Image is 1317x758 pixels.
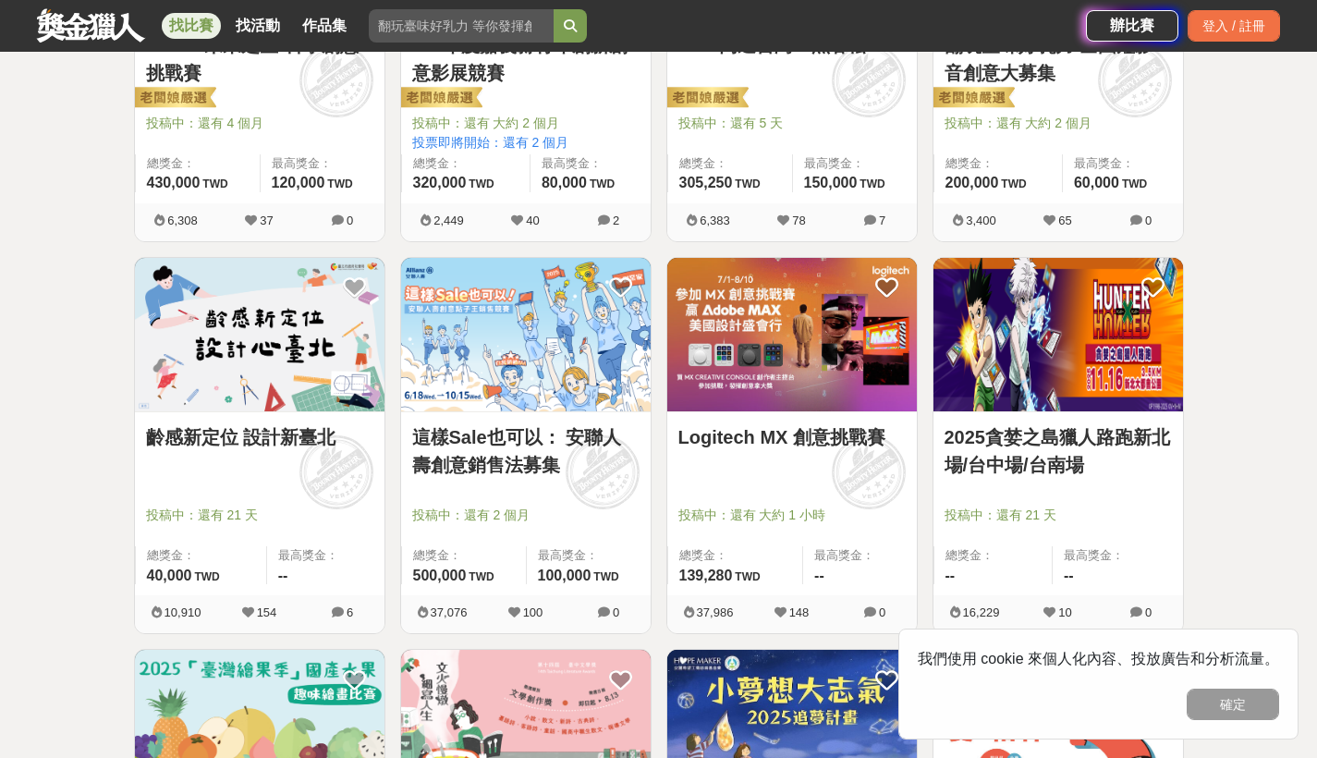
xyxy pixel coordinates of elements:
[679,546,792,565] span: 總獎金：
[678,423,906,451] a: Logitech MX 創意挑戰賽
[1074,175,1119,190] span: 60,000
[538,546,640,565] span: 最高獎金：
[1058,605,1071,619] span: 10
[667,258,917,413] a: Cover Image
[431,605,468,619] span: 37,076
[542,154,640,173] span: 最高獎金：
[260,214,273,227] span: 37
[879,605,885,619] span: 0
[202,177,227,190] span: TWD
[700,214,730,227] span: 6,383
[1187,689,1279,720] button: 確定
[167,214,198,227] span: 6,308
[918,651,1279,666] span: 我們使用 cookie 來個人化內容、投放廣告和分析流量。
[945,114,1172,133] span: 投稿中：還有 大約 2 個月
[327,177,352,190] span: TWD
[679,154,781,173] span: 總獎金：
[295,13,354,39] a: 作品集
[135,258,384,412] img: Cover Image
[613,214,619,227] span: 2
[147,154,249,173] span: 總獎金：
[860,177,884,190] span: TWD
[272,175,325,190] span: 120,000
[542,175,587,190] span: 80,000
[1001,177,1026,190] span: TWD
[228,13,287,39] a: 找活動
[412,506,640,525] span: 投稿中：還有 2 個月
[814,568,824,583] span: --
[945,31,1172,87] a: 翻玩臺味好乳力-全國短影音創意大募集
[590,177,615,190] span: TWD
[678,506,906,525] span: 投稿中：還有 大約 1 小時
[945,423,1172,479] a: 2025貪婪之島獵人路跑新北場/台中場/台南場
[147,568,192,583] span: 40,000
[401,258,651,412] img: Cover Image
[131,86,216,112] img: 老闆娘嚴選
[347,214,353,227] span: 0
[147,175,201,190] span: 430,000
[147,546,255,565] span: 總獎金：
[963,605,1000,619] span: 16,229
[146,506,373,525] span: 投稿中：還有 21 天
[146,114,373,133] span: 投稿中：還有 4 個月
[664,86,749,112] img: 老闆娘嚴選
[278,568,288,583] span: --
[146,31,373,87] a: FuStar未來之星-科學創意挑戰賽
[804,175,858,190] span: 150,000
[523,605,543,619] span: 100
[162,13,221,39] a: 找比賽
[413,568,467,583] span: 500,000
[1145,605,1152,619] span: 0
[792,214,805,227] span: 78
[278,546,373,565] span: 最高獎金：
[1058,214,1071,227] span: 65
[257,605,277,619] span: 154
[1122,177,1147,190] span: TWD
[933,258,1183,412] img: Cover Image
[735,177,760,190] span: TWD
[945,546,1042,565] span: 總獎金：
[879,214,885,227] span: 7
[804,154,906,173] span: 最高獎金：
[469,570,494,583] span: TWD
[526,214,539,227] span: 40
[1188,10,1280,42] div: 登入 / 註冊
[194,570,219,583] span: TWD
[593,570,618,583] span: TWD
[135,258,384,413] a: Cover Image
[945,154,1051,173] span: 總獎金：
[347,605,353,619] span: 6
[538,568,591,583] span: 100,000
[945,175,999,190] span: 200,000
[412,114,640,133] span: 投稿中：還有 大約 2 個月
[1064,568,1074,583] span: --
[469,177,494,190] span: TWD
[413,154,518,173] span: 總獎金：
[1074,154,1172,173] span: 最高獎金：
[1086,10,1178,42] a: 辦比賽
[613,605,619,619] span: 0
[412,31,640,87] a: 114年度嘉義縣青年創新創意影展競賽
[930,86,1015,112] img: 老闆娘嚴選
[397,86,482,112] img: 老闆娘嚴選
[413,175,467,190] span: 320,000
[412,133,640,153] span: 投票即將開始：還有 2 個月
[1145,214,1152,227] span: 0
[679,568,733,583] span: 139,280
[945,506,1172,525] span: 投稿中：還有 21 天
[1064,546,1172,565] span: 最高獎金：
[272,154,373,173] span: 最高獎金：
[945,568,956,583] span: --
[412,423,640,479] a: 這樣Sale也可以： 安聯人壽創意銷售法募集
[678,114,906,133] span: 投稿中：還有 5 天
[933,258,1183,413] a: Cover Image
[789,605,810,619] span: 148
[679,175,733,190] span: 305,250
[667,258,917,412] img: Cover Image
[401,258,651,413] a: Cover Image
[966,214,996,227] span: 3,400
[413,546,515,565] span: 總獎金：
[735,570,760,583] span: TWD
[697,605,734,619] span: 37,986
